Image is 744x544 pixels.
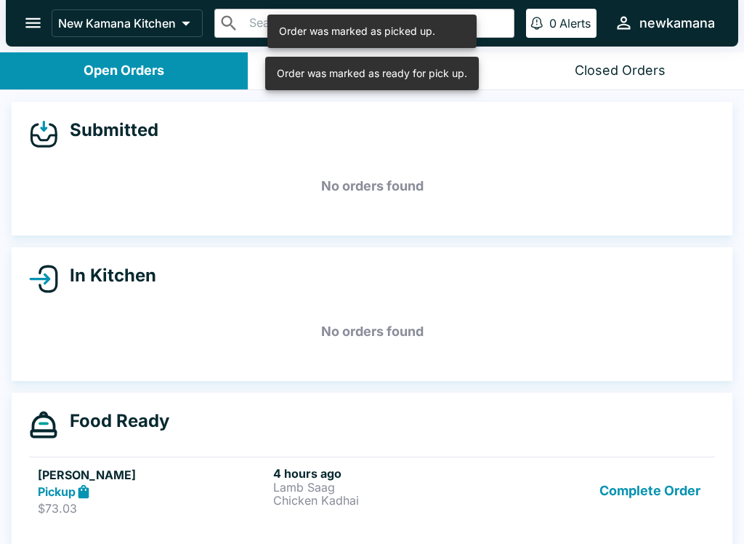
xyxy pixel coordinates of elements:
[575,63,666,79] div: Closed Orders
[29,305,715,358] h5: No orders found
[29,160,715,212] h5: No orders found
[15,4,52,41] button: open drawer
[273,494,503,507] p: Chicken Kadhai
[58,16,176,31] p: New Kamana Kitchen
[58,410,169,432] h4: Food Ready
[273,481,503,494] p: Lamb Saag
[38,484,76,499] strong: Pickup
[594,466,706,516] button: Complete Order
[279,19,435,44] div: Order was marked as picked up.
[52,9,203,37] button: New Kamana Kitchen
[608,7,721,39] button: newkamana
[38,501,267,516] p: $73.03
[38,466,267,484] h5: [PERSON_NAME]
[639,15,715,32] div: newkamana
[58,119,158,141] h4: Submitted
[245,13,508,33] input: Search orders by name or phone number
[29,457,715,525] a: [PERSON_NAME]Pickup$73.034 hours agoLamb SaagChicken KadhaiComplete Order
[58,265,156,287] h4: In Kitchen
[273,466,503,481] h6: 4 hours ago
[84,63,164,79] div: Open Orders
[559,16,591,31] p: Alerts
[549,16,557,31] p: 0
[277,61,467,86] div: Order was marked as ready for pick up.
